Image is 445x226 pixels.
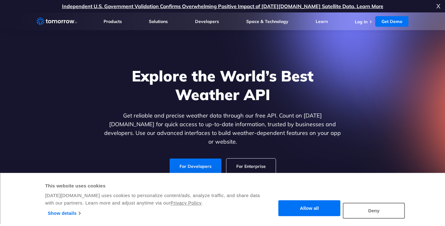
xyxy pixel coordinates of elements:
a: Home link [37,17,77,26]
button: Allow all [278,201,340,216]
a: Developers [195,19,219,24]
a: Get Demo [375,16,408,27]
a: Independent U.S. Government Validation Confirms Overwhelming Positive Impact of [DATE][DOMAIN_NAM... [62,3,383,9]
a: Learn [316,19,328,24]
h1: Explore the World’s Best Weather API [103,67,342,104]
a: For Developers [170,159,221,174]
div: [DATE][DOMAIN_NAME] uses cookies to personalize content/ads, analyze traffic, and share data with... [45,192,268,207]
div: This website uses cookies [45,182,268,190]
a: Solutions [149,19,168,24]
a: Space & Technology [246,19,288,24]
a: Log In [355,19,367,25]
a: Show details [48,209,80,218]
button: Deny [343,203,405,219]
a: For Enterprise [226,159,276,174]
p: Get reliable and precise weather data through our free API. Count on [DATE][DOMAIN_NAME] for quic... [103,111,342,146]
a: Products [104,19,122,24]
a: Privacy Policy [171,200,202,205]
